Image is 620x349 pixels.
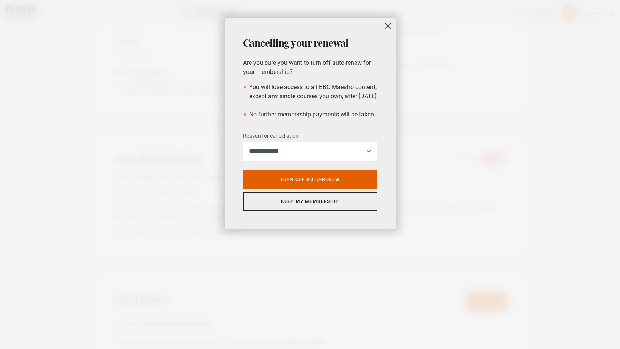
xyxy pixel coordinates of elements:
a: Keep my membership [243,192,377,211]
p: Are you sure you want to turn off auto-renew for your membership? [243,58,377,77]
li: You will lose access to all BBC Maestro content, except any single courses you own, after [DATE] [243,83,377,101]
button: close [380,18,396,33]
h2: Cancelling your renewal [243,36,377,49]
label: Reason for cancellation [243,132,298,141]
li: No further membership payments will be taken [243,110,377,119]
a: Turn off auto-renew [243,170,377,189]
